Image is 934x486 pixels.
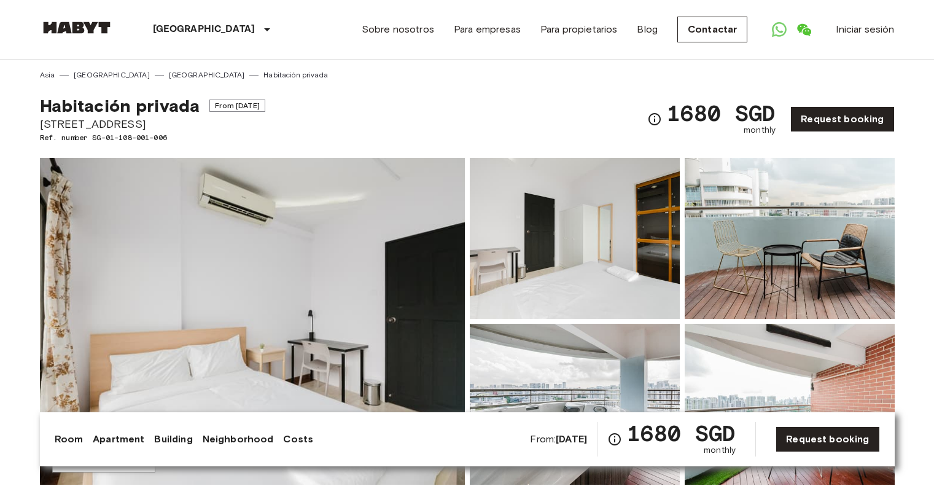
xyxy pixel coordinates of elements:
[704,444,736,457] span: monthly
[40,116,265,132] span: [STREET_ADDRESS]
[153,22,255,37] p: [GEOGRAPHIC_DATA]
[203,432,274,447] a: Neighborhood
[685,158,895,319] img: Picture of unit SG-01-108-001-006
[744,124,776,136] span: monthly
[767,17,792,42] a: Open WhatsApp
[685,324,895,485] img: Picture of unit SG-01-108-001-006
[154,432,192,447] a: Building
[530,433,587,446] span: From:
[776,426,879,452] a: Request booking
[556,433,587,445] b: [DATE]
[540,22,618,37] a: Para propietarios
[283,432,313,447] a: Costs
[667,102,776,124] span: 1680 SGD
[790,106,894,132] a: Request booking
[836,22,894,37] a: Iniciar sesión
[40,95,200,116] span: Habitación privada
[169,69,245,80] a: [GEOGRAPHIC_DATA]
[470,324,680,485] img: Picture of unit SG-01-108-001-006
[263,69,328,80] a: Habitación privada
[93,432,144,447] a: Apartment
[647,112,662,127] svg: Check cost overview for full price breakdown. Please note that discounts apply to new joiners onl...
[40,22,114,34] img: Habyt
[74,69,150,80] a: [GEOGRAPHIC_DATA]
[627,422,736,444] span: 1680 SGD
[209,100,265,112] span: From [DATE]
[637,22,658,37] a: Blog
[607,432,622,447] svg: Check cost overview for full price breakdown. Please note that discounts apply to new joiners onl...
[470,158,680,319] img: Picture of unit SG-01-108-001-006
[40,158,465,485] img: Marketing picture of unit SG-01-108-001-006
[362,22,434,37] a: Sobre nosotros
[677,17,747,42] a: Contactar
[55,432,84,447] a: Room
[454,22,521,37] a: Para empresas
[792,17,816,42] a: Open WeChat
[40,132,265,143] span: Ref. number SG-01-108-001-006
[40,69,55,80] a: Asia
